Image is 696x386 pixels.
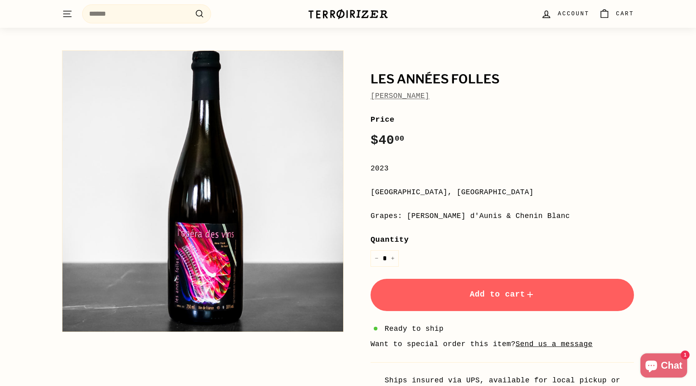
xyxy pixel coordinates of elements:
[371,187,634,198] div: [GEOGRAPHIC_DATA], [GEOGRAPHIC_DATA]
[536,2,594,26] a: Account
[371,279,634,311] button: Add to cart
[371,114,634,126] label: Price
[371,250,383,267] button: Reduce item quantity by one
[371,133,404,148] span: $40
[371,163,634,174] div: 2023
[371,73,634,86] h1: Les Années Folles
[371,250,399,267] input: quantity
[470,290,535,299] span: Add to cart
[594,2,639,26] a: Cart
[616,9,634,18] span: Cart
[385,323,443,335] span: Ready to ship
[371,234,634,246] label: Quantity
[371,338,634,350] li: Want to special order this item?
[387,250,399,267] button: Increase item quantity by one
[371,92,429,100] a: [PERSON_NAME]
[371,210,634,222] div: Grapes: [PERSON_NAME] d'Aunis & Chenin Blanc
[395,134,404,143] sup: 00
[558,9,589,18] span: Account
[516,340,592,348] a: Send us a message
[638,353,690,380] inbox-online-store-chat: Shopify online store chat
